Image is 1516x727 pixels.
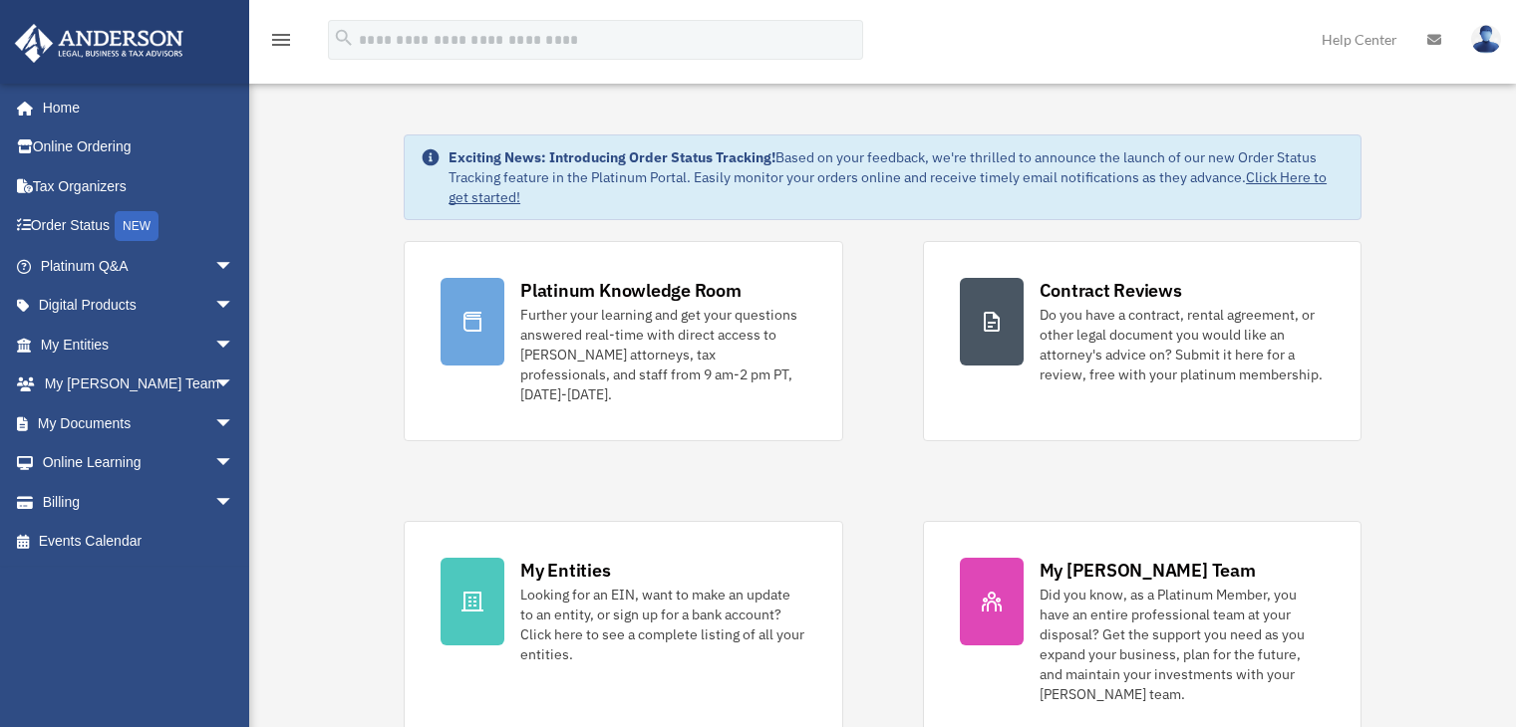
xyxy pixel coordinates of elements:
span: arrow_drop_down [214,364,254,405]
a: My [PERSON_NAME] Teamarrow_drop_down [14,364,264,404]
a: Home [14,88,254,127]
div: My Entities [520,558,610,583]
span: arrow_drop_down [214,443,254,484]
a: Online Ordering [14,127,264,167]
div: Further your learning and get your questions answered real-time with direct access to [PERSON_NAM... [520,305,805,404]
div: NEW [115,211,158,241]
a: My Documentsarrow_drop_down [14,403,264,443]
a: Events Calendar [14,522,264,562]
div: Did you know, as a Platinum Member, you have an entire professional team at your disposal? Get th... [1040,585,1325,704]
i: search [333,27,355,49]
span: arrow_drop_down [214,286,254,327]
span: arrow_drop_down [214,403,254,444]
a: Platinum Knowledge Room Further your learning and get your questions answered real-time with dire... [404,241,842,441]
div: Platinum Knowledge Room [520,278,742,303]
i: menu [269,28,293,52]
span: arrow_drop_down [214,482,254,523]
img: User Pic [1471,25,1501,54]
div: Do you have a contract, rental agreement, or other legal document you would like an attorney's ad... [1040,305,1325,384]
span: arrow_drop_down [214,246,254,287]
a: menu [269,35,293,52]
a: Tax Organizers [14,166,264,206]
a: Digital Productsarrow_drop_down [14,286,264,326]
a: Billingarrow_drop_down [14,482,264,522]
div: Looking for an EIN, want to make an update to an entity, or sign up for a bank account? Click her... [520,585,805,664]
a: Platinum Q&Aarrow_drop_down [14,246,264,286]
strong: Exciting News: Introducing Order Status Tracking! [449,148,775,166]
a: Order StatusNEW [14,206,264,247]
div: Contract Reviews [1040,278,1182,303]
div: My [PERSON_NAME] Team [1040,558,1256,583]
img: Anderson Advisors Platinum Portal [9,24,189,63]
a: Contract Reviews Do you have a contract, rental agreement, or other legal document you would like... [923,241,1362,441]
a: Click Here to get started! [449,168,1327,206]
div: Based on your feedback, we're thrilled to announce the launch of our new Order Status Tracking fe... [449,147,1345,207]
a: Online Learningarrow_drop_down [14,443,264,483]
a: My Entitiesarrow_drop_down [14,325,264,364]
span: arrow_drop_down [214,325,254,365]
